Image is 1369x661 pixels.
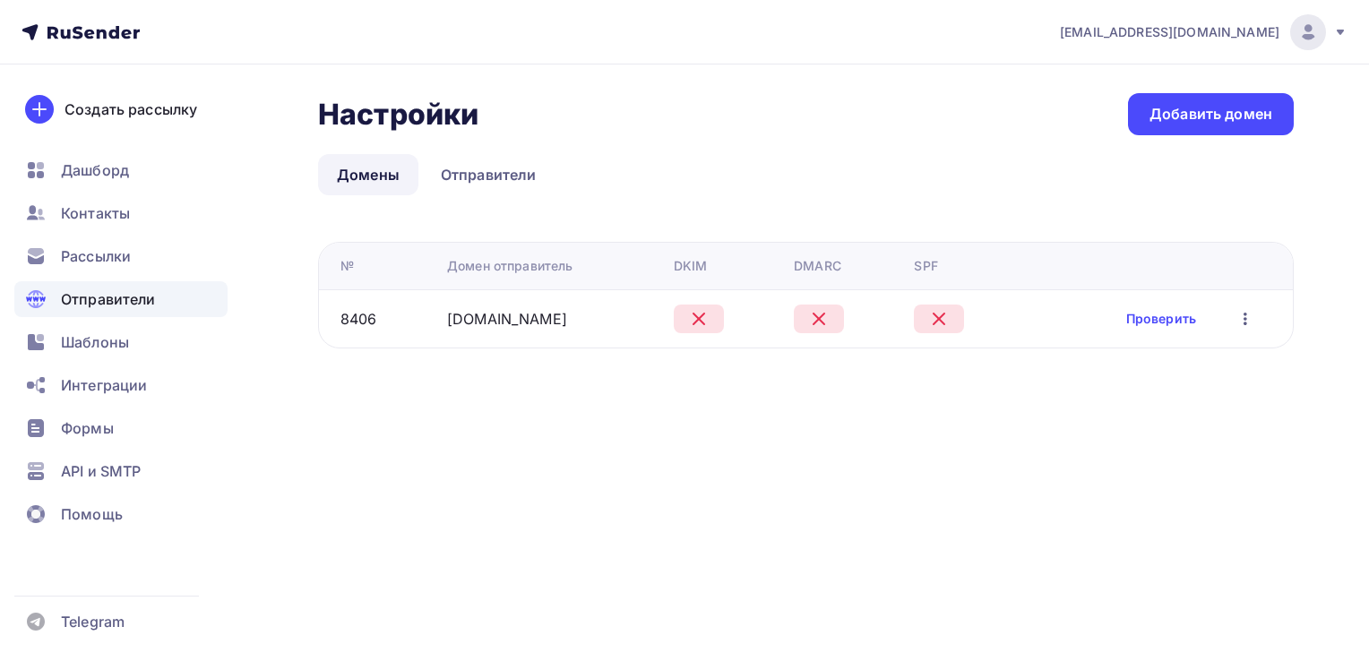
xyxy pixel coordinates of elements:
span: [EMAIL_ADDRESS][DOMAIN_NAME] [1060,23,1279,41]
span: Помощь [61,503,123,525]
span: Формы [61,417,114,439]
div: Домен отправитель [447,257,573,275]
div: Создать рассылку [65,99,197,120]
span: Telegram [61,611,125,632]
div: DMARC [794,257,841,275]
span: Отправители [61,288,156,310]
a: [EMAIL_ADDRESS][DOMAIN_NAME] [1060,14,1347,50]
a: Дашборд [14,152,228,188]
div: DKIM [674,257,708,275]
span: API и SMTP [61,460,141,482]
span: Дашборд [61,159,129,181]
div: 8406 [340,308,377,330]
a: Домены [318,154,418,195]
span: Рассылки [61,245,131,267]
a: Отправители [422,154,555,195]
a: [DOMAIN_NAME] [447,310,567,328]
h2: Настройки [318,97,478,133]
span: Шаблоны [61,331,129,353]
a: Рассылки [14,238,228,274]
a: Проверить [1126,310,1196,328]
div: SPF [914,257,937,275]
a: Отправители [14,281,228,317]
a: Формы [14,410,228,446]
div: № [340,257,354,275]
span: Контакты [61,202,130,224]
span: Интеграции [61,374,147,396]
div: Добавить домен [1149,104,1272,124]
a: Контакты [14,195,228,231]
a: Шаблоны [14,324,228,360]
